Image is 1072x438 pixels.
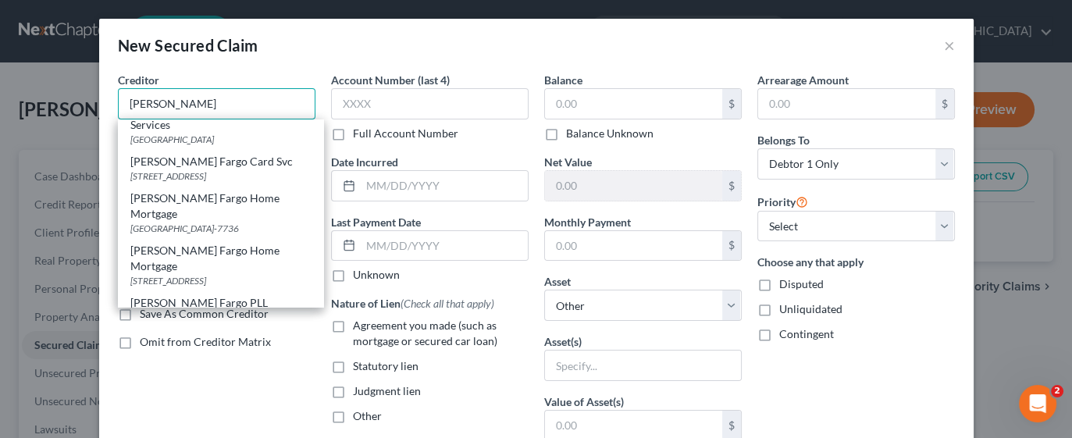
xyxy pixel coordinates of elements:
div: [PERSON_NAME] Fargo Home Mortgage [130,243,311,274]
span: Creditor [118,73,159,87]
span: Disputed [779,277,824,290]
button: × [944,36,955,55]
label: Full Account Number [353,126,458,141]
span: (Check all that apply) [401,297,494,310]
span: Unliquidated [779,302,842,315]
label: Balance Unknown [566,126,654,141]
div: $ [722,89,741,119]
label: Value of Asset(s) [544,393,624,410]
label: Account Number (last 4) [331,72,450,88]
div: [GEOGRAPHIC_DATA] [130,133,311,146]
span: Other [353,409,382,422]
label: Date Incurred [331,154,398,170]
input: Search creditor by name... [118,88,315,119]
label: Asset(s) [544,333,582,350]
div: [GEOGRAPHIC_DATA]-7736 [130,222,311,235]
span: Judgment lien [353,384,421,397]
label: Choose any that apply [757,254,955,270]
span: Belongs To [757,134,810,147]
div: [PERSON_NAME] Fargo Card Svc [130,154,311,169]
label: Arrearage Amount [757,72,849,88]
label: Priority [757,192,808,211]
label: Last Payment Date [331,214,421,230]
input: 0.00 [545,89,722,119]
input: 0.00 [545,231,722,261]
div: New Secured Claim [118,34,258,56]
div: [PERSON_NAME] Fargo Home Mortgage [130,191,311,222]
input: 0.00 [545,171,722,201]
label: Nature of Lien [331,295,494,312]
label: Balance [544,72,582,88]
span: 2 [1051,385,1063,397]
input: 0.00 [758,89,935,119]
div: $ [935,89,954,119]
span: Omit from Creditor Matrix [140,335,271,348]
label: Net Value [544,154,592,170]
div: $ [722,231,741,261]
iframe: Intercom live chat [1019,385,1056,422]
div: $ [722,171,741,201]
input: MM/DD/YYYY [361,231,528,261]
input: Specify... [545,351,741,380]
span: Contingent [779,327,834,340]
span: Statutory lien [353,359,418,372]
div: [STREET_ADDRESS] [130,274,311,287]
label: Save As Common Creditor [140,306,269,322]
span: Agreement you made (such as mortgage or secured car loan) [353,319,497,347]
input: MM/DD/YYYY [361,171,528,201]
label: Unknown [353,267,400,283]
span: Asset [544,275,571,288]
div: [STREET_ADDRESS] [130,169,311,183]
input: XXXX [331,88,529,119]
label: Monthly Payment [544,214,631,230]
div: [PERSON_NAME] Fargo PLL [130,295,311,311]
